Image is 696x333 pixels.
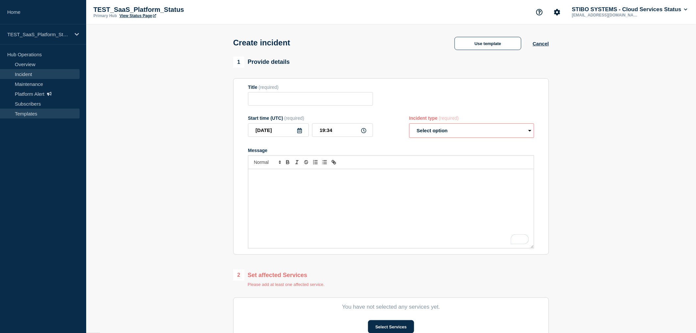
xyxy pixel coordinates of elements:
span: 2 [233,269,244,281]
button: Toggle ordered list [311,158,320,166]
h1: Create incident [233,38,290,47]
input: Title [248,92,373,106]
a: View Status Page [119,13,156,18]
p: You have not selected any services yet. [248,304,534,310]
button: Use template [455,37,521,50]
div: Message [248,148,534,153]
input: YYYY-MM-DD [248,123,309,137]
button: Cancel [533,41,549,46]
span: (required) [259,85,279,90]
select: Incident type [409,123,534,138]
div: Start time (UTC) [248,115,373,121]
div: Title [248,85,373,90]
span: (required) [284,115,304,121]
button: Toggle link [329,158,338,166]
p: Please add at least one affected service. [248,282,325,287]
p: TEST_SaaS_Platform_Status [7,32,70,37]
p: Primary Hub [93,13,117,18]
button: Support [533,5,546,19]
p: TEST_SaaS_Platform_Status [93,6,225,13]
div: To enrich screen reader interactions, please activate Accessibility in Grammarly extension settings [248,169,534,248]
button: Toggle italic text [292,158,302,166]
p: [EMAIL_ADDRESS][DOMAIN_NAME] [571,13,639,17]
button: Toggle bulleted list [320,158,329,166]
span: (required) [439,115,459,121]
span: 1 [233,57,244,68]
input: HH:MM [312,123,373,137]
div: Provide details [233,57,290,68]
div: Incident type [409,115,534,121]
button: Toggle strikethrough text [302,158,311,166]
button: Toggle bold text [283,158,292,166]
button: STIBO SYSTEMS - Cloud Services Status [571,6,689,13]
button: Account settings [550,5,564,19]
span: Font size [251,158,283,166]
div: Set affected Services [233,269,325,281]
